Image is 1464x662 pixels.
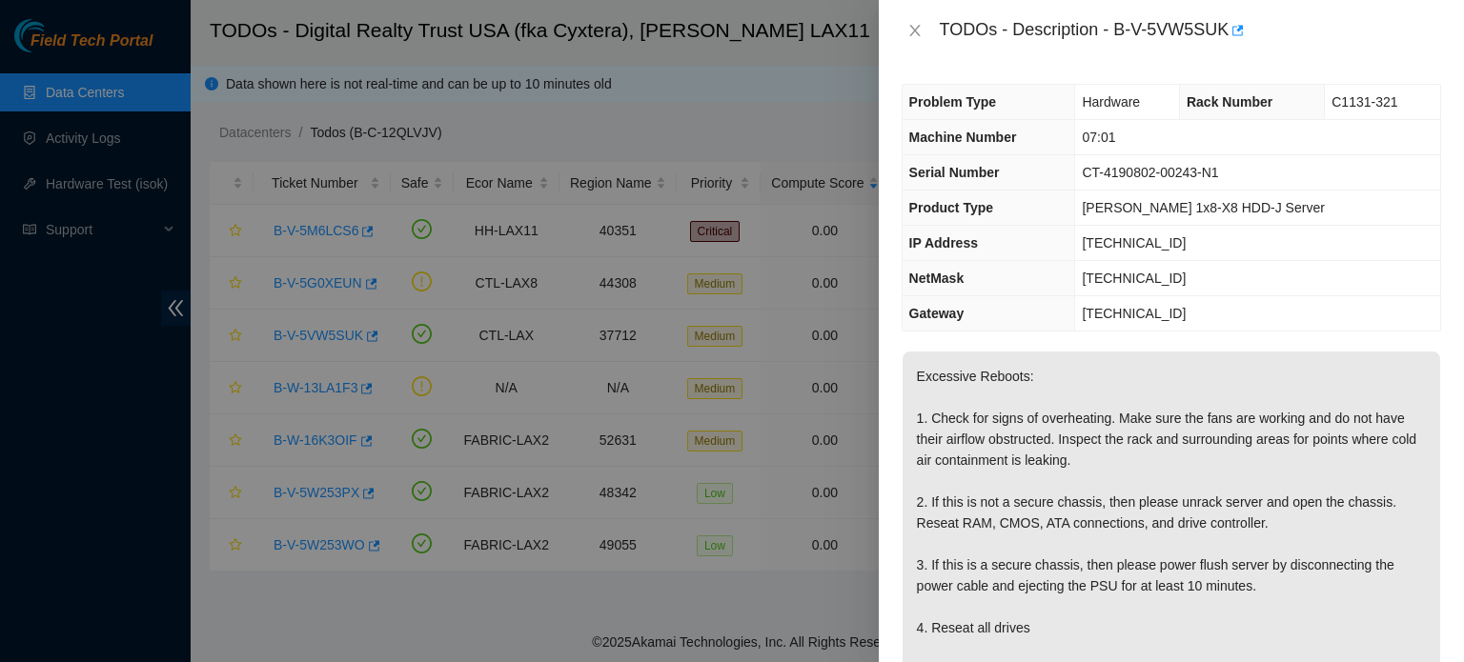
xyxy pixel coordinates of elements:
[902,22,928,40] button: Close
[909,271,965,286] span: NetMask
[909,94,997,110] span: Problem Type
[1082,306,1186,321] span: [TECHNICAL_ID]
[1332,94,1397,110] span: C1131-321
[1082,271,1186,286] span: [TECHNICAL_ID]
[1082,235,1186,251] span: [TECHNICAL_ID]
[1187,94,1272,110] span: Rack Number
[907,23,923,38] span: close
[909,130,1017,145] span: Machine Number
[1082,130,1115,145] span: 07:01
[909,165,1000,180] span: Serial Number
[909,306,965,321] span: Gateway
[909,235,978,251] span: IP Address
[1082,165,1218,180] span: CT-4190802-00243-N1
[909,200,993,215] span: Product Type
[940,15,1441,46] div: TODOs - Description - B-V-5VW5SUK
[1082,94,1140,110] span: Hardware
[1082,200,1324,215] span: [PERSON_NAME] 1x8-X8 HDD-J Server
